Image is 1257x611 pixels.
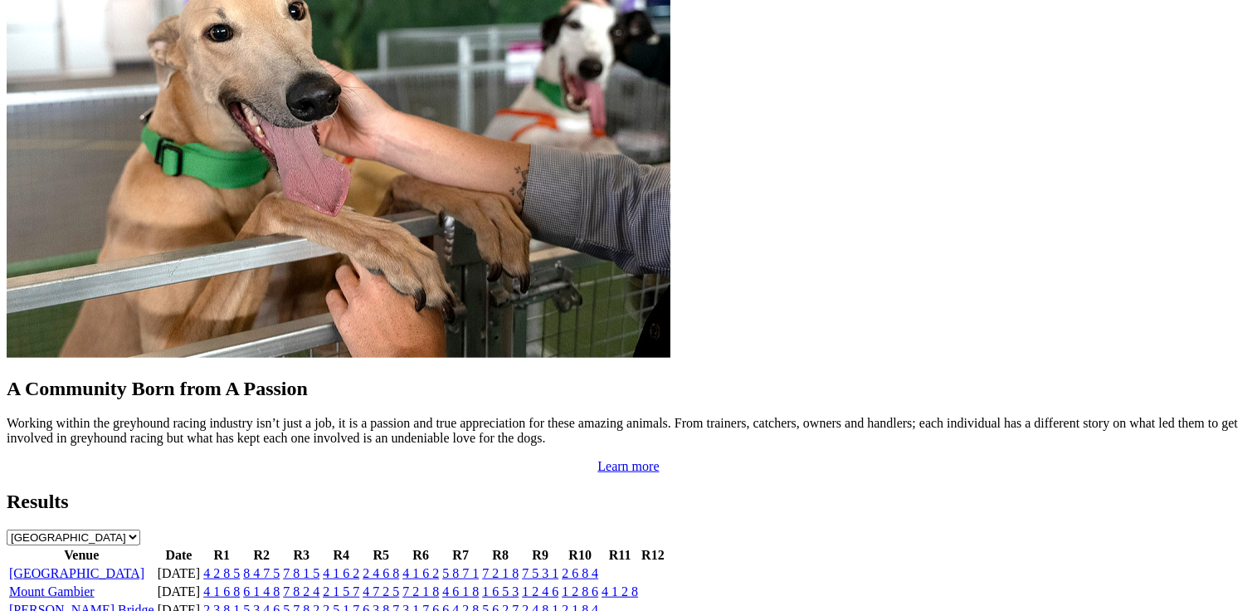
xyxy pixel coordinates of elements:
[562,566,598,580] a: 2 6 8 4
[7,416,1250,446] p: Working within the greyhound racing industry isn’t just a job, it is a passion and true appreciat...
[9,566,144,580] a: [GEOGRAPHIC_DATA]
[283,584,319,599] a: 7 8 2 4
[482,566,519,580] a: 7 2 1 8
[7,491,1250,513] h2: Results
[243,566,280,580] a: 8 4 7 5
[157,547,202,564] th: Date
[402,584,439,599] a: 7 2 1 8
[157,584,202,600] td: [DATE]
[7,378,1250,400] h2: A Community Born from A Passion
[442,584,479,599] a: 4 6 1 8
[8,547,155,564] th: Venue
[283,566,319,580] a: 7 8 1 5
[9,584,95,599] a: Mount Gambier
[482,584,519,599] a: 1 6 5 3
[323,584,359,599] a: 2 1 5 7
[323,566,359,580] a: 4 1 6 2
[157,565,202,582] td: [DATE]
[441,547,480,564] th: R7
[402,566,439,580] a: 4 1 6 2
[561,547,599,564] th: R10
[522,566,558,580] a: 7 5 3 1
[641,547,665,564] th: R12
[242,547,280,564] th: R2
[243,584,280,599] a: 6 1 4 8
[203,566,240,580] a: 4 2 8 5
[442,566,479,580] a: 5 8 7 1
[363,584,399,599] a: 4 7 2 5
[522,584,558,599] a: 1 2 4 6
[202,547,241,564] th: R1
[362,547,400,564] th: R5
[402,547,440,564] th: R6
[602,584,638,599] a: 4 1 2 8
[521,547,559,564] th: R9
[203,584,240,599] a: 4 1 6 8
[562,584,598,599] a: 1 2 8 6
[601,547,639,564] th: R11
[322,547,360,564] th: R4
[363,566,399,580] a: 2 4 6 8
[282,547,320,564] th: R3
[597,459,659,473] a: Learn more
[481,547,519,564] th: R8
